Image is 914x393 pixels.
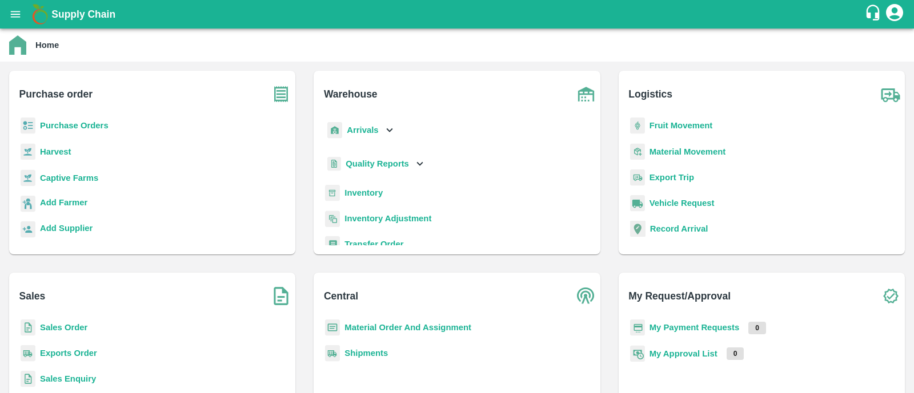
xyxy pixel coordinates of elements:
[9,35,26,55] img: home
[347,125,378,135] b: Arrivals
[630,169,645,186] img: delivery
[267,80,295,108] img: purchase
[346,159,409,168] b: Quality Reports
[630,143,645,160] img: material
[344,188,383,197] a: Inventory
[21,196,35,212] img: farmer
[21,118,35,134] img: reciept
[325,236,340,253] img: whTransfer
[630,195,645,212] img: vehicle
[884,2,905,26] div: account of current user
[650,198,715,208] a: Vehicle Request
[325,345,340,362] img: shipments
[21,319,35,336] img: sales
[650,224,708,233] a: Record Arrival
[344,240,403,249] a: Transfer Order
[748,322,766,334] p: 0
[325,210,340,227] img: inventory
[21,221,35,238] img: supplier
[29,3,51,26] img: logo
[650,349,717,358] a: My Approval List
[40,173,98,183] a: Captive Farms
[344,349,388,358] a: Shipments
[51,6,864,22] a: Supply Chain
[650,147,726,156] a: Material Movement
[325,185,340,201] img: whInventory
[572,282,600,310] img: central
[572,80,600,108] img: warehouse
[344,214,431,223] a: Inventory Adjustment
[35,40,59,50] b: Home
[21,143,35,160] img: harvest
[324,86,378,102] b: Warehouse
[21,345,35,362] img: shipments
[21,169,35,187] img: harvest
[40,323,87,332] a: Sales Order
[19,86,93,102] b: Purchase order
[344,323,471,332] a: Material Order And Assignment
[727,347,744,360] p: 0
[650,173,694,182] a: Export Trip
[325,152,426,176] div: Quality Reports
[628,86,672,102] b: Logistics
[864,4,884,25] div: customer-support
[21,371,35,387] img: sales
[327,157,341,171] img: qualityReport
[630,319,645,336] img: payment
[40,196,87,212] a: Add Farmer
[267,282,295,310] img: soSales
[19,288,46,304] b: Sales
[51,9,115,20] b: Supply Chain
[650,121,713,130] a: Fruit Movement
[630,345,645,362] img: approval
[40,121,109,130] a: Purchase Orders
[876,282,905,310] img: check
[324,288,358,304] b: Central
[40,374,96,383] a: Sales Enquiry
[2,1,29,27] button: open drawer
[40,349,97,358] a: Exports Order
[630,221,646,237] img: recordArrival
[40,198,87,207] b: Add Farmer
[628,288,731,304] b: My Request/Approval
[325,118,396,143] div: Arrivals
[40,224,93,233] b: Add Supplier
[40,147,71,156] a: Harvest
[650,323,740,332] a: My Payment Requests
[40,222,93,237] a: Add Supplier
[327,122,342,139] img: whArrival
[630,118,645,134] img: fruit
[325,319,340,336] img: centralMaterial
[876,80,905,108] img: truck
